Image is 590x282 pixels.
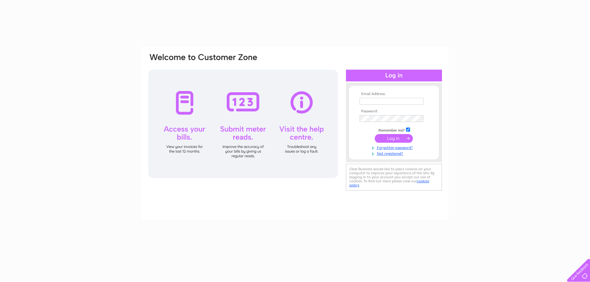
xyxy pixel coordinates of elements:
a: Forgotten password? [360,144,430,150]
input: Submit [375,134,413,143]
div: Clear Business would like to place cookies on your computer to improve your experience of the sit... [346,164,442,191]
td: Remember me? [358,127,430,133]
a: Not registered? [360,150,430,156]
th: Email Address: [358,92,430,96]
th: Password: [358,109,430,114]
a: cookies policy [349,179,429,187]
